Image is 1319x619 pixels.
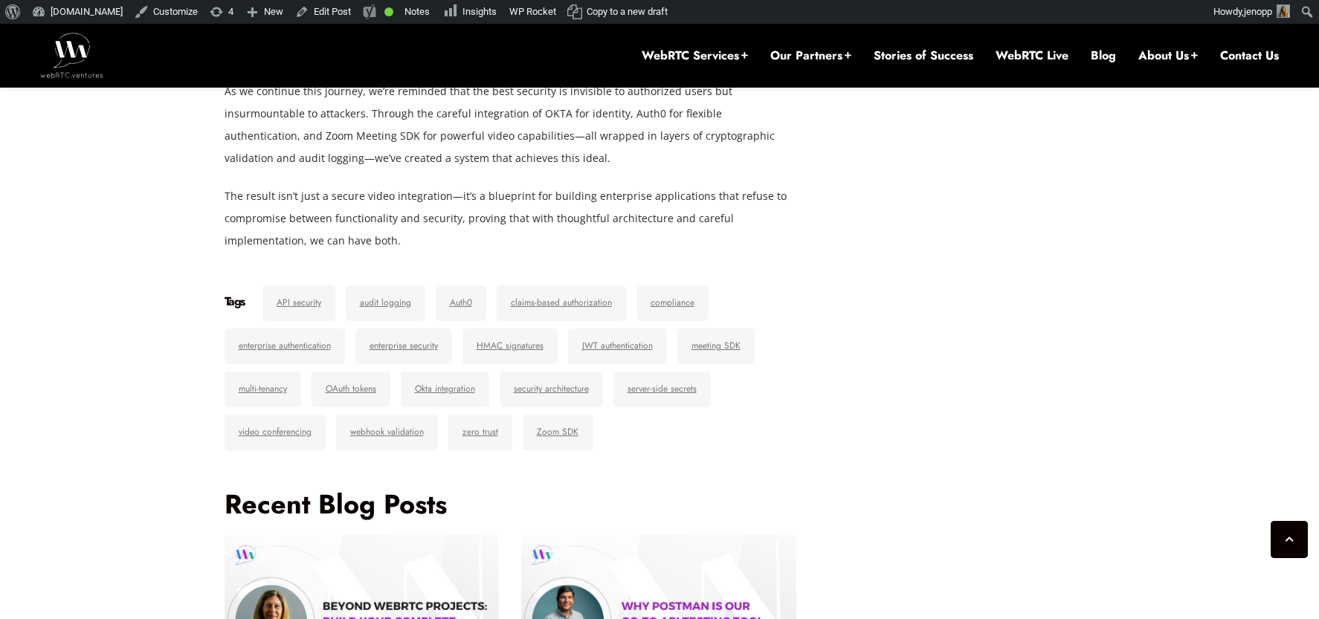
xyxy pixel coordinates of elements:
[225,328,345,364] a: enterprise authentication
[40,33,103,77] img: WebRTC.ventures
[225,185,797,252] p: The result isn’t just a secure video integration—it’s a blueprint for building enterprise applica...
[642,48,748,64] a: WebRTC Services
[636,285,709,321] a: compliance
[500,372,603,407] a: security architecture
[462,328,558,364] a: HMAC signatures
[262,285,335,321] a: API security
[225,80,797,169] p: As we continue this journey, we’re reminded that the best security is invisible to authorized use...
[1244,6,1272,17] span: jenopp
[346,285,425,321] a: audit logging
[613,372,711,407] a: server-side secrets
[677,328,755,364] a: meeting SDK
[996,48,1068,64] a: WebRTC Live
[448,415,512,450] a: zero trust
[523,415,593,450] a: Zoom SDK
[336,415,438,450] a: webhook validation
[770,48,851,64] a: Our Partners
[225,372,301,407] a: multi-tenancy
[1091,48,1116,64] a: Blog
[497,285,626,321] a: claims-based authorization
[401,372,489,407] a: Okta integration
[1138,48,1198,64] a: About Us
[225,487,797,520] h3: Recent Blog Posts
[225,294,245,309] h6: Tags
[355,328,452,364] a: enterprise security
[1220,48,1279,64] a: Contact Us
[436,285,486,321] a: Auth0
[384,7,393,16] div: Good
[462,6,497,17] span: Insights
[874,48,973,64] a: Stories of Success
[312,372,390,407] a: OAuth tokens
[225,415,326,450] a: video conferencing
[568,328,667,364] a: JWT authentication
